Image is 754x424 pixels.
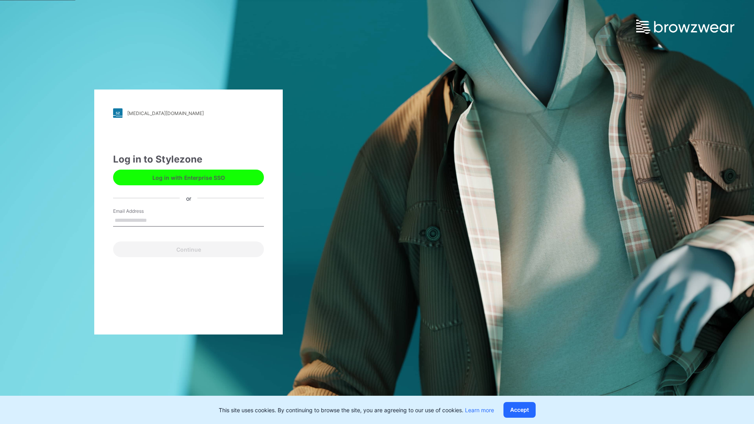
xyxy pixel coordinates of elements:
[465,407,494,413] a: Learn more
[180,194,198,202] div: or
[219,406,494,414] p: This site uses cookies. By continuing to browse the site, you are agreeing to our use of cookies.
[636,20,734,34] img: browzwear-logo.e42bd6dac1945053ebaf764b6aa21510.svg
[113,208,168,215] label: Email Address
[113,152,264,166] div: Log in to Stylezone
[113,108,264,118] a: [MEDICAL_DATA][DOMAIN_NAME]
[127,110,204,116] div: [MEDICAL_DATA][DOMAIN_NAME]
[503,402,536,418] button: Accept
[113,170,264,185] button: Log in with Enterprise SSO
[113,108,123,118] img: stylezone-logo.562084cfcfab977791bfbf7441f1a819.svg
